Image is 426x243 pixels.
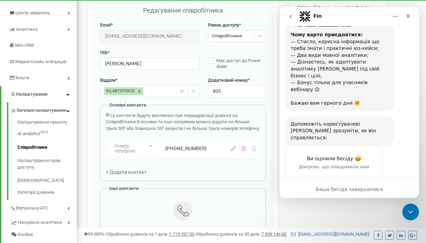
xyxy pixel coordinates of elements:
span: Співробітник - це користувач проєкту, який здійснює і приймає виклики і бере участь в інтеграції ... [297,4,380,32]
span: Відділи [100,78,115,83]
div: Співробітники [212,33,242,39]
div: Номер телефону[PHONE_NUMBER] [106,139,260,158]
a: Налаштування [1,86,77,103]
span: Додатковий номер [208,78,248,83]
span: Має доступ до Power dialer [216,58,261,69]
span: Рівень доступу [208,22,239,28]
input: Введіть Email [100,30,200,42]
a: Налаштування прав доступу [17,154,77,174]
span: Інші контакти [109,186,139,191]
div: Дякуємо, що повідомили нам [14,156,95,163]
a: Наскрізна аналітика [10,214,77,229]
iframe: Intercom live chat [402,204,419,220]
span: Центр звернень [15,10,50,15]
span: Кошти [16,75,30,80]
input: Введіть ПІБ [100,58,200,70]
span: Налаштування [16,91,47,97]
div: КЦ АВТОFOKUS [104,87,136,95]
a: Категорії дзвінків [17,187,77,196]
span: Віртуальна АТС [16,205,48,212]
span: Маркетплейс інтеграцій [15,59,67,64]
span: Email [100,22,111,28]
span: amazing [75,148,82,155]
iframe: Intercom live chat [279,7,419,198]
span: + Додати контакт [106,169,147,175]
span: Mini CRM [15,43,34,48]
a: Загальні налаштування [10,102,77,117]
u: 7 339 146,00 [261,231,286,237]
div: Ви оцінили бесіду [14,148,95,155]
a: Віртуальна АТС [10,200,77,214]
span: Загальні налаштування [16,107,66,114]
span: Оброблено дзвінків за 30 днів : [195,231,286,237]
span: Основні контакти [109,102,146,108]
span: Наскрізна аналітика [18,219,62,226]
u: 1 719 357,00 [169,231,194,237]
a: Колбек [10,229,77,241]
a: AI analyticsNEW [17,127,77,141]
a: Налаштування проєкту [17,119,77,127]
span: Аналiтика [16,27,38,32]
span: Редагування співробітника [143,7,223,14]
a: [DEMOGRAPHIC_DATA] [17,174,77,187]
input: Вкажіть додатковий номер [208,85,266,97]
span: Колбек [18,231,33,238]
span: Ці контакти будуть викликані при переадресації дзвінка на Співробітника. [106,113,238,125]
span: Оброблено дзвінків за 7 днів : [106,231,194,237]
div: [PHONE_NUMBER] [165,145,231,152]
span: ПІБ [100,50,107,55]
a: [EMAIL_ADDRESS][DOMAIN_NAME] [291,231,369,237]
div: Fin каже… [6,139,134,198]
a: Співробітники [17,141,77,154]
span: В основні та інші напрямки можна додати не більше трьох SIP або Зовнішніх SIP акаунтів і не більш... [106,119,260,131]
span: 99,989% [84,231,105,237]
